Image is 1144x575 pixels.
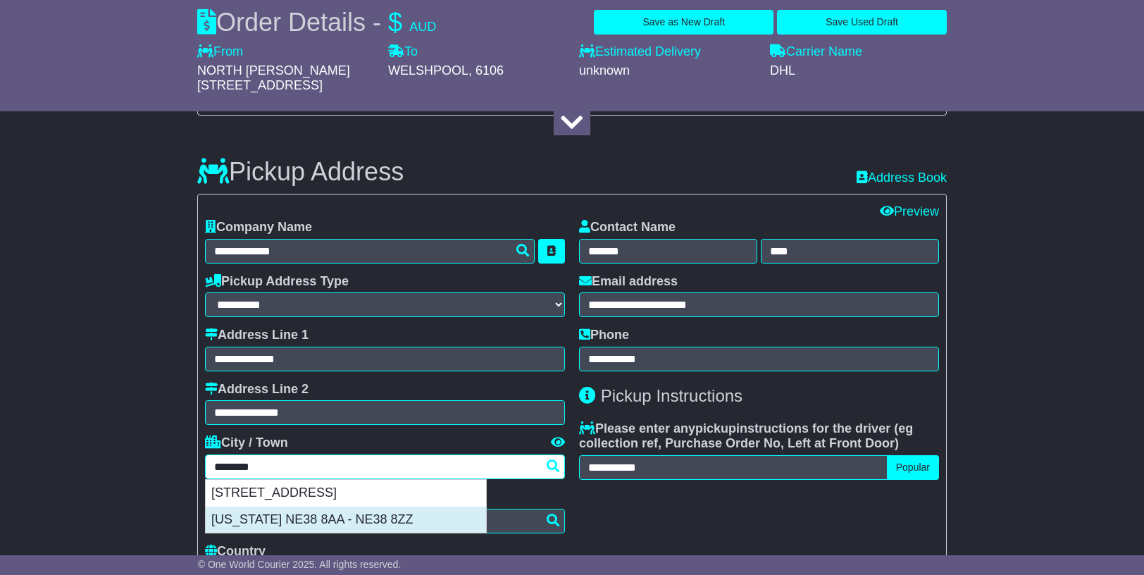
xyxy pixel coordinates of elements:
[777,10,947,35] button: Save Used Draft
[579,421,913,451] span: eg collection ref, Purchase Order No, Left at Front Door
[770,63,947,79] div: DHL
[197,7,436,37] div: Order Details -
[857,171,947,186] a: Address Book
[601,386,742,405] span: Pickup Instructions
[770,44,862,60] label: Carrier Name
[206,480,486,507] div: [STREET_ADDRESS]
[579,328,629,343] label: Phone
[205,220,312,235] label: Company Name
[579,274,678,290] label: Email address
[197,78,323,92] span: [STREET_ADDRESS]
[197,63,350,78] span: NORTH [PERSON_NAME]
[579,44,756,60] label: Estimated Delivery
[205,274,349,290] label: Pickup Address Type
[594,10,773,35] button: Save as New Draft
[388,63,468,78] span: WELSHPOOL
[579,63,756,79] div: unknown
[880,204,939,218] a: Preview
[887,455,939,480] button: Popular
[206,507,486,533] div: [US_STATE] NE38 8AA - NE38 8ZZ
[198,559,402,570] span: © One World Courier 2025. All rights reserved.
[579,220,676,235] label: Contact Name
[388,8,402,37] span: $
[579,421,939,452] label: Please enter any instructions for the driver ( )
[205,382,309,397] label: Address Line 2
[205,435,288,451] label: City / Town
[197,44,243,60] label: From
[197,158,404,186] h3: Pickup Address
[695,421,736,435] span: pickup
[468,63,504,78] span: , 6106
[388,44,418,60] label: To
[205,544,266,559] label: Country
[205,328,309,343] label: Address Line 1
[409,20,436,34] span: AUD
